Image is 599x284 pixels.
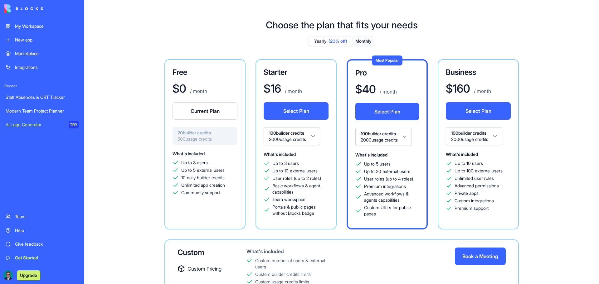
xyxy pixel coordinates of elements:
[355,83,376,95] h1: $ 40
[2,47,82,60] a: Marketplace
[364,205,419,217] span: Custom URLs for public pages
[181,182,225,188] span: Unlimited app creation
[446,67,511,77] h3: Business
[272,168,318,174] span: Up to 10 external users
[2,84,82,89] span: Recent
[2,252,82,264] a: Get Started
[264,67,329,77] h3: Starter
[455,160,483,166] span: Up to 10 users
[473,87,491,95] p: / month
[2,118,82,131] a: AI Logo GeneratorTRY
[364,176,413,182] span: User roles (up to 4 roles)
[2,91,82,103] a: Staff Absences & CRT Tracker
[15,214,79,220] div: Team
[15,23,79,29] div: My Workspace
[329,38,347,44] span: (20% off)
[181,190,220,196] span: Community support
[178,248,226,258] div: Custom
[15,255,79,261] div: Get Started
[284,87,302,95] p: / month
[2,20,82,32] a: My Workspace
[187,265,222,272] span: Custom Pricing
[2,210,82,223] a: Team
[189,87,207,95] p: / month
[2,61,82,74] a: Integrations
[272,204,329,216] span: Portals & public pages without Blocks badge
[181,175,225,181] span: 10 daily builder credits
[3,270,13,280] img: ACg8ocIWlyrQpyC9rYw-i5p2BYllzGazdWR06BEnwygcaoTbuhncZJth=s96-c
[255,271,311,277] div: Custom builder credits limits
[15,227,79,233] div: Help
[446,102,511,120] button: Select Plan
[4,4,43,13] img: logo
[2,34,82,46] a: New app
[272,175,321,181] span: User roles (up to 2 roles)
[6,94,79,100] div: Staff Absences & CRT Tracker
[246,248,334,255] div: What's included
[455,198,494,204] span: Custom integrations
[2,238,82,250] a: Give feedback
[364,191,419,203] span: Advanced workflows & agents capabilities
[173,67,237,77] h3: Free
[355,68,419,78] h3: Pro
[17,270,40,280] button: Upgrade
[272,183,329,195] span: Basic workflows & agent capabilities
[272,160,299,166] span: Up to 3 users
[355,103,419,120] button: Select Plan
[2,224,82,237] a: Help
[353,37,374,46] button: Monthly
[364,168,410,175] span: Up to 20 external users
[378,88,397,95] p: / month
[309,37,353,46] button: Yearly
[15,241,79,247] div: Give feedback
[6,122,64,128] div: AI Logo Generator
[173,82,186,95] h1: $ 0
[264,152,296,157] span: What's included
[455,205,489,211] span: Premium support
[455,168,503,174] span: Up to 100 external users
[455,175,494,181] span: Unlimited user roles
[355,152,387,157] span: What's included
[15,51,79,57] div: Marketplace
[455,248,506,265] button: Book a Meeting
[446,152,478,157] span: What's included
[264,102,329,120] button: Select Plan
[173,151,205,156] span: What's included
[255,258,334,270] div: Custom number of users & external users
[364,183,406,190] span: Premium integrations
[266,19,418,31] h1: Choose the plan that fits your needs
[455,190,479,196] span: Private apps
[15,37,79,43] div: New app
[272,196,305,203] span: Team workspace
[69,121,79,128] div: TRY
[178,136,232,142] span: 500 usage credits
[181,160,208,166] span: Up to 3 users
[264,82,281,95] h1: $ 16
[181,167,225,173] span: Up to 5 external users
[15,64,79,70] div: Integrations
[446,82,470,95] h1: $ 160
[173,102,237,120] button: Current Plan
[6,108,79,114] div: Modern Team Project Planner
[178,130,232,136] span: 20 builder credits
[364,161,391,167] span: Up to 5 users
[17,272,40,278] a: Upgrade
[376,58,399,63] span: Most Popular
[455,183,499,189] span: Advanced permissions
[2,105,82,117] a: Modern Team Project Planner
